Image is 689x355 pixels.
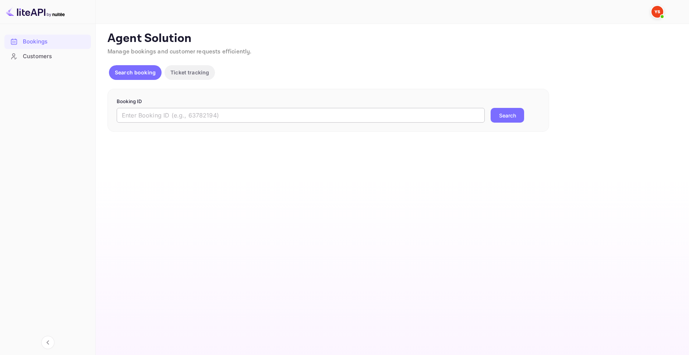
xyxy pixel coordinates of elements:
[651,6,663,18] img: Yandex Support
[23,38,87,46] div: Bookings
[491,108,524,123] button: Search
[107,48,252,56] span: Manage bookings and customer requests efficiently.
[117,98,540,105] p: Booking ID
[23,52,87,61] div: Customers
[4,49,91,63] a: Customers
[6,6,65,18] img: LiteAPI logo
[170,68,209,76] p: Ticket tracking
[4,35,91,48] a: Bookings
[115,68,156,76] p: Search booking
[41,336,54,349] button: Collapse navigation
[4,35,91,49] div: Bookings
[117,108,485,123] input: Enter Booking ID (e.g., 63782194)
[4,49,91,64] div: Customers
[107,31,676,46] p: Agent Solution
